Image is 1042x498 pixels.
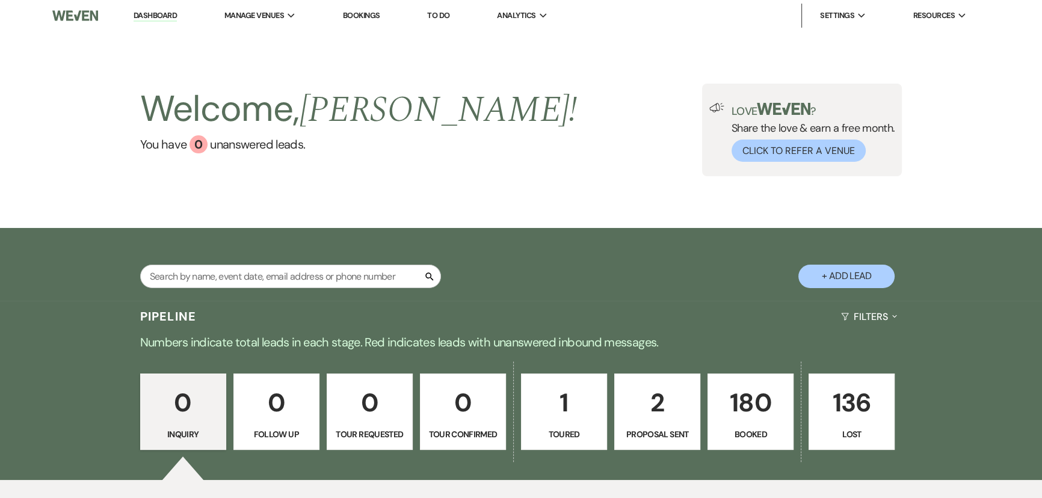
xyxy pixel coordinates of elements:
[148,428,218,441] p: Inquiry
[148,383,218,423] p: 0
[140,308,197,325] h3: Pipeline
[529,383,599,423] p: 1
[224,10,284,22] span: Manage Venues
[241,428,312,441] p: Follow Up
[428,428,498,441] p: Tour Confirmed
[836,301,902,333] button: Filters
[190,135,208,153] div: 0
[732,140,866,162] button: Click to Refer a Venue
[715,428,786,441] p: Booked
[622,383,692,423] p: 2
[327,373,413,450] a: 0Tour Requested
[708,373,794,450] a: 180Booked
[820,10,854,22] span: Settings
[529,428,599,441] p: Toured
[757,103,810,115] img: weven-logo-green.svg
[140,84,578,135] h2: Welcome,
[241,383,312,423] p: 0
[709,103,724,112] img: loud-speaker-illustration.svg
[334,428,405,441] p: Tour Requested
[233,373,319,450] a: 0Follow Up
[334,383,405,423] p: 0
[140,135,578,153] a: You have 0 unanswered leads.
[427,10,449,20] a: To Do
[428,383,498,423] p: 0
[134,10,177,22] a: Dashboard
[622,428,692,441] p: Proposal Sent
[816,383,887,423] p: 136
[299,82,577,138] span: [PERSON_NAME] !
[913,10,955,22] span: Resources
[521,373,607,450] a: 1Toured
[88,333,954,352] p: Numbers indicate total leads in each stage. Red indicates leads with unanswered inbound messages.
[140,373,226,450] a: 0Inquiry
[420,373,506,450] a: 0Tour Confirmed
[614,373,700,450] a: 2Proposal Sent
[52,3,98,28] img: Weven Logo
[809,373,895,450] a: 136Lost
[724,103,895,162] div: Share the love & earn a free month.
[715,383,786,423] p: 180
[798,265,895,288] button: + Add Lead
[816,428,887,441] p: Lost
[343,10,380,20] a: Bookings
[732,103,895,117] p: Love ?
[497,10,535,22] span: Analytics
[140,265,441,288] input: Search by name, event date, email address or phone number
